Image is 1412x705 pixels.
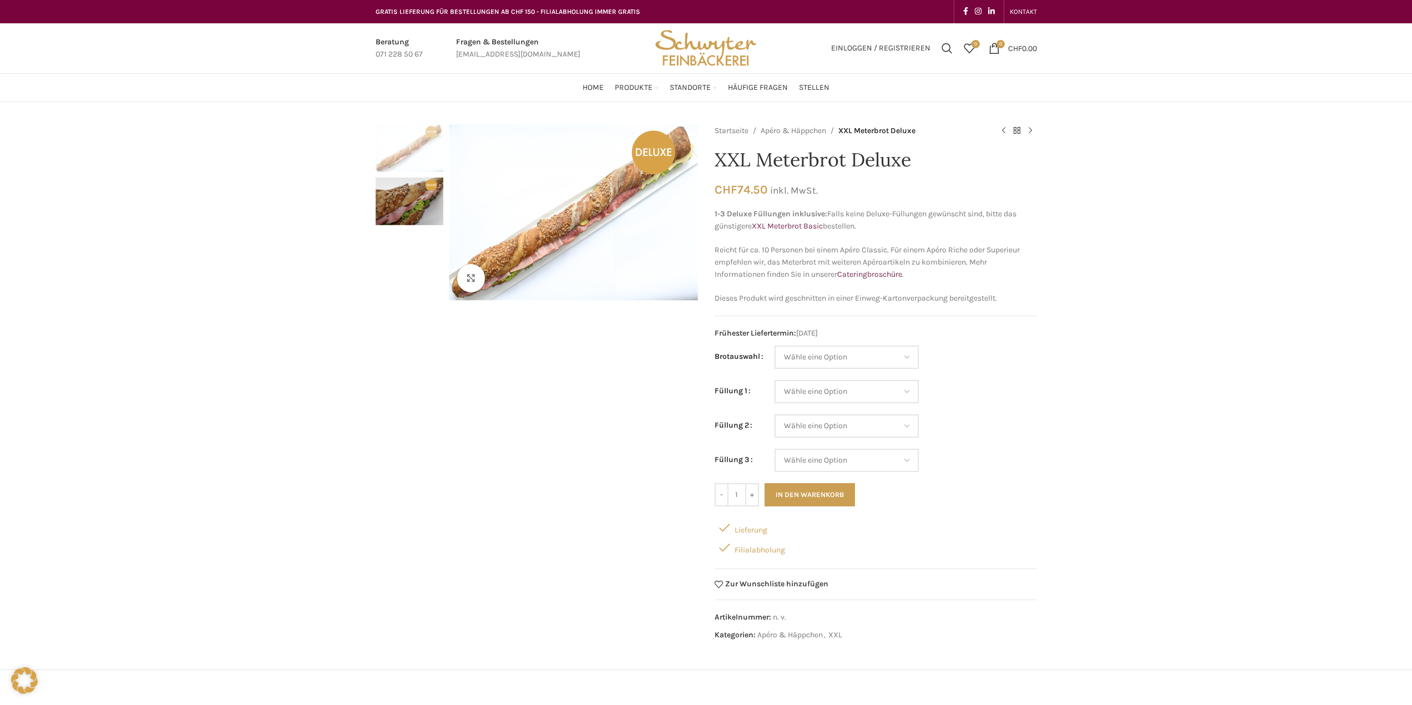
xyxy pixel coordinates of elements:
[799,83,829,93] span: Stellen
[765,483,855,506] button: In den Warenkorb
[715,209,827,219] strong: 1-3 Deluxe Füllungen inklusive:
[715,630,756,640] span: Kategorien:
[651,23,760,73] img: Bäckerei Schwyter
[824,629,826,641] span: ,
[715,483,728,506] input: -
[670,77,717,99] a: Standorte
[728,483,745,506] input: Produktmenge
[715,612,771,622] span: Artikelnummer:
[831,44,930,52] span: Einloggen / Registrieren
[715,124,986,138] nav: Breadcrumb
[370,77,1042,99] div: Main navigation
[757,630,823,640] a: Apéro & Häppchen
[715,328,796,338] span: Frühester Liefertermin:
[773,612,786,622] span: n. v.
[715,182,737,196] span: CHF
[799,77,829,99] a: Stellen
[715,292,1037,305] p: Dieses Produkt wird geschnitten in einer Einweg-Kartonverpackung bereitgestellt.
[745,483,759,506] input: +
[583,83,604,93] span: Home
[725,580,828,588] span: Zur Wunschliste hinzufügen
[958,37,980,59] a: 0
[670,83,711,93] span: Standorte
[936,37,958,59] a: Suchen
[728,83,788,93] span: Häufige Fragen
[971,4,985,19] a: Instagram social link
[715,244,1037,281] p: Reicht für ca. 10 Personen bei einem Apéro Classic. Für einem Apéro Riche oder Superieur empfehle...
[985,4,998,19] a: Linkedin social link
[456,36,580,61] a: Infobox link
[971,40,980,48] span: 0
[715,518,1037,537] div: Lieferung
[651,43,760,52] a: Site logo
[996,40,1005,48] span: 0
[715,182,767,196] bdi: 74.50
[1024,124,1037,138] a: Next product
[615,83,652,93] span: Produkte
[826,37,936,59] a: Einloggen / Registrieren
[615,77,659,99] a: Produkte
[715,385,751,397] label: Füllung 1
[838,125,915,137] span: XXL Meterbrot Deluxe
[752,221,823,231] a: XXL Meterbrot Basic
[376,8,640,16] span: GRATIS LIEFERUNG FÜR BESTELLUNGEN AB CHF 150 - FILIALABHOLUNG IMMER GRATIS
[828,630,842,640] a: XXL
[715,454,753,466] label: Füllung 3
[715,327,1037,339] span: [DATE]
[1010,1,1037,23] a: KONTAKT
[715,419,752,432] label: Füllung 2
[761,125,826,137] a: Apéro & Häppchen
[983,37,1042,59] a: 0 CHF0.00
[376,177,443,225] img: XXL Meterbrot Deluxe – Bild 2
[715,149,1037,171] h1: XXL Meterbrot Deluxe
[960,4,971,19] a: Facebook social link
[376,36,423,61] a: Infobox link
[715,125,748,137] a: Startseite
[997,124,1010,138] a: Previous product
[770,185,818,196] small: inkl. MwSt.
[715,351,763,363] label: Brotauswahl
[715,537,1037,557] div: Filialabholung
[728,77,788,99] a: Häufige Fragen
[837,270,902,279] a: Cateringbroschüre
[1008,43,1022,53] span: CHF
[958,37,980,59] div: Meine Wunschliste
[1004,1,1042,23] div: Secondary navigation
[715,580,829,589] a: Zur Wunschliste hinzufügen
[715,208,1037,233] p: Falls keine Deluxe-Füllungen gewünscht sind, bitte das günstigere bestellen.
[1008,43,1037,53] bdi: 0.00
[1010,8,1037,16] span: KONTAKT
[376,124,443,172] img: XXL Meterbrot Deluxe
[583,77,604,99] a: Home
